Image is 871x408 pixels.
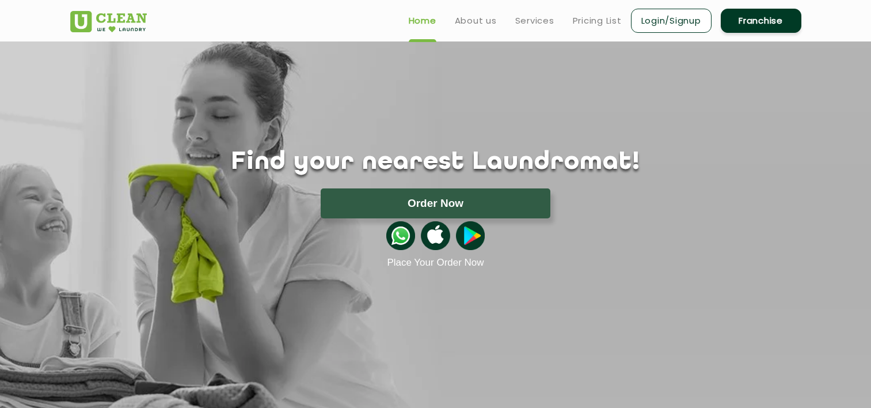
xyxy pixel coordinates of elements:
[387,257,484,269] a: Place Your Order Now
[409,14,436,28] a: Home
[62,148,810,177] h1: Find your nearest Laundromat!
[721,9,801,33] a: Franchise
[631,9,712,33] a: Login/Signup
[515,14,554,28] a: Services
[386,221,415,250] img: whatsappicon.png
[70,11,147,32] img: UClean Laundry and Dry Cleaning
[573,14,622,28] a: Pricing List
[421,221,450,250] img: apple-icon.png
[321,188,550,218] button: Order Now
[456,221,485,250] img: playstoreicon.png
[455,14,497,28] a: About us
